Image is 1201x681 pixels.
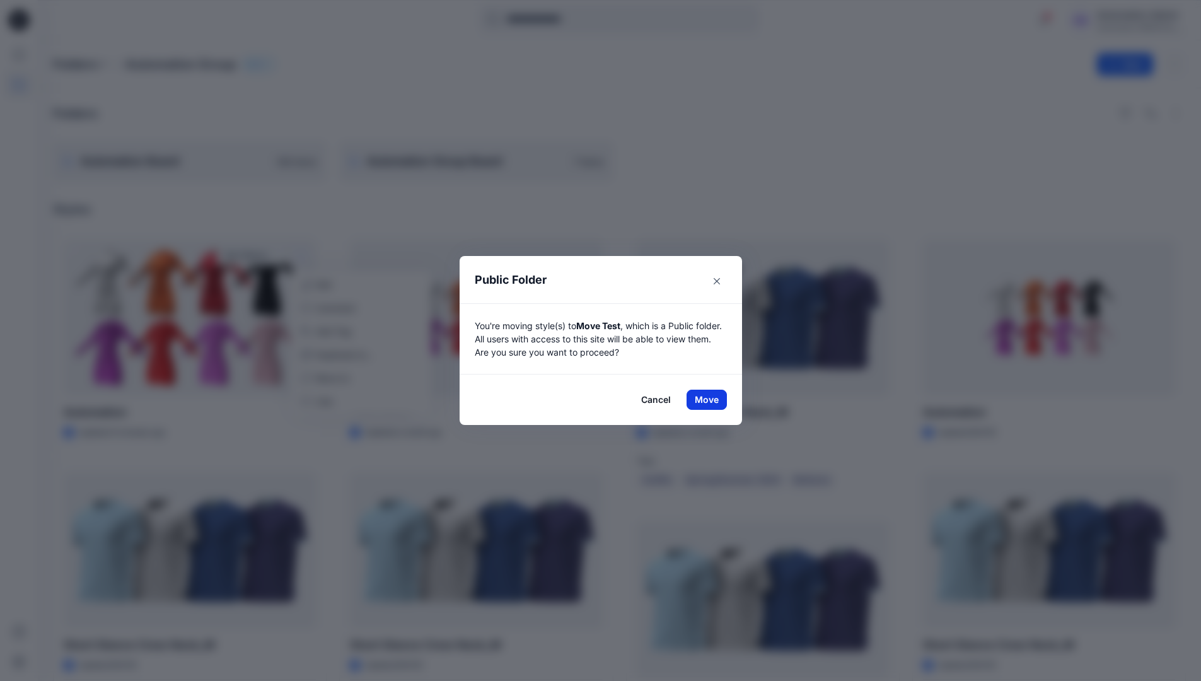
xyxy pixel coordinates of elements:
button: Move [687,390,727,410]
p: You're moving style(s) to , which is a Public folder. All users with access to this site will be ... [475,319,727,359]
header: Public Folder [460,256,728,303]
strong: Move Test [576,320,620,331]
button: Cancel [633,390,679,410]
button: Close [707,271,727,291]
